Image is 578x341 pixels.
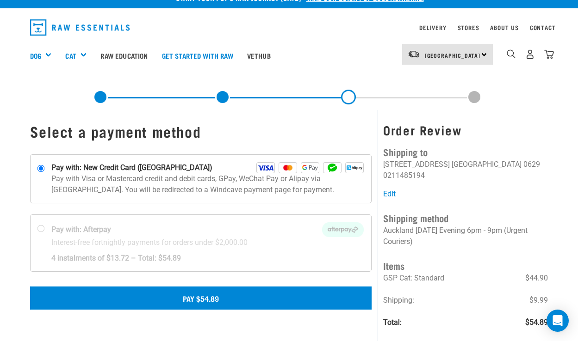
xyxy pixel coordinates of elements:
strong: Pay with: New Credit Card ([GEOGRAPHIC_DATA]) [51,162,212,173]
strong: Total: [383,318,402,327]
img: Visa [256,162,275,173]
img: van-moving.png [408,50,420,58]
span: [GEOGRAPHIC_DATA] [425,54,481,57]
li: [STREET_ADDRESS] [383,160,450,169]
a: Raw Education [93,37,155,74]
a: Delivery [419,26,446,29]
img: WeChat [323,162,342,173]
h4: Shipping to [383,145,548,159]
button: Pay $54.89 [30,286,372,310]
img: user.png [525,49,535,59]
a: Cat [65,50,76,61]
div: Open Intercom Messenger [547,310,569,332]
a: Get started with Raw [155,37,240,74]
h3: Order Review [383,123,548,137]
p: Auckland [DATE] Evening 6pm - 9pm (Urgent Couriers) [383,225,548,247]
img: Raw Essentials Logo [30,19,130,36]
p: Pay with Visa or Mastercard credit and debit cards, GPay, WeChat Pay or Alipay via [GEOGRAPHIC_DA... [51,173,364,195]
a: Contact [530,26,556,29]
a: Edit [383,189,396,198]
img: home-icon@2x.png [544,49,554,59]
h4: Shipping method [383,211,548,225]
span: GSP Cat: Standard [383,274,444,282]
span: $9.99 [529,295,548,306]
span: Shipping: [383,296,414,304]
h1: Select a payment method [30,123,372,140]
a: Stores [458,26,479,29]
nav: dropdown navigation [23,16,556,39]
a: Dog [30,50,41,61]
img: Mastercard [279,162,297,173]
a: About Us [490,26,518,29]
img: Alipay [345,162,364,173]
a: Vethub [240,37,278,74]
li: 0211485194 [383,171,425,180]
img: GPay [301,162,319,173]
input: Pay with: New Credit Card ([GEOGRAPHIC_DATA]) Visa Mastercard GPay WeChat Alipay Pay with Visa or... [37,164,44,172]
li: [GEOGRAPHIC_DATA] 0629 [452,160,540,169]
h4: Items [383,258,548,273]
span: $44.90 [525,273,548,284]
img: home-icon-1@2x.png [507,49,516,58]
span: $54.89 [525,317,548,328]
